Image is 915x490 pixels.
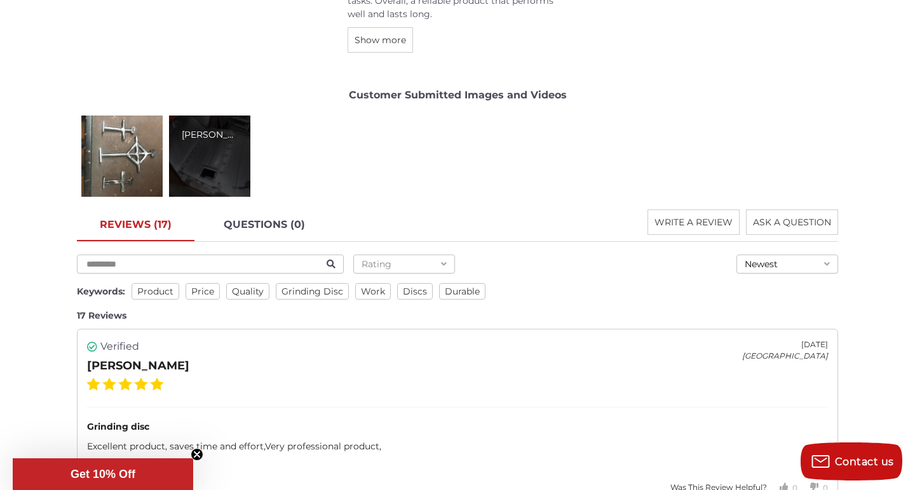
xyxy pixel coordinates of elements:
a: REVIEWS (17) [77,209,194,241]
label: 5 Stars [151,378,163,390]
i: Verified user [87,341,97,352]
div: [PERSON_NAME] [182,128,238,142]
div: Customer Submitted Images and Videos [77,88,838,103]
a: QUESTIONS (0) [201,209,328,241]
span: WRITE A REVIEW [654,216,733,228]
span: quality [226,283,269,300]
span: product [132,283,179,300]
label: 4 Stars [135,378,147,390]
div: [GEOGRAPHIC_DATA] [742,350,828,362]
span: Newest [745,258,778,270]
div: 17 Reviews [77,309,838,322]
span: discs [397,283,433,300]
span: work [355,283,391,300]
span: Show more [355,34,406,46]
div: Get 10% OffClose teaser [13,458,193,490]
span: price [186,283,220,300]
span: Rating [362,258,391,270]
span: Verified [100,339,139,354]
label: 3 Stars [119,378,132,390]
span: Excellent product, saves time and effort,Very professional product, [87,440,381,452]
button: WRITE A REVIEW [647,209,740,235]
div: [DATE] [742,339,828,350]
span: grinding disc [276,283,349,300]
button: Newest [736,255,838,274]
div: [PERSON_NAME] [87,357,189,374]
label: 1 Star [87,378,100,390]
button: Contact us [801,442,902,480]
div: Grinding disc [87,420,828,434]
button: Show more [348,27,413,53]
span: Keywords: [77,286,125,297]
label: 2 Stars [103,378,116,390]
button: Rating [353,255,455,274]
button: ASK A QUESTION [746,209,838,235]
span: Get 10% Off [71,468,135,480]
button: Close teaser [191,448,203,461]
span: ASK A QUESTION [753,216,831,228]
span: durable [439,283,485,300]
span: Contact us [835,456,894,468]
